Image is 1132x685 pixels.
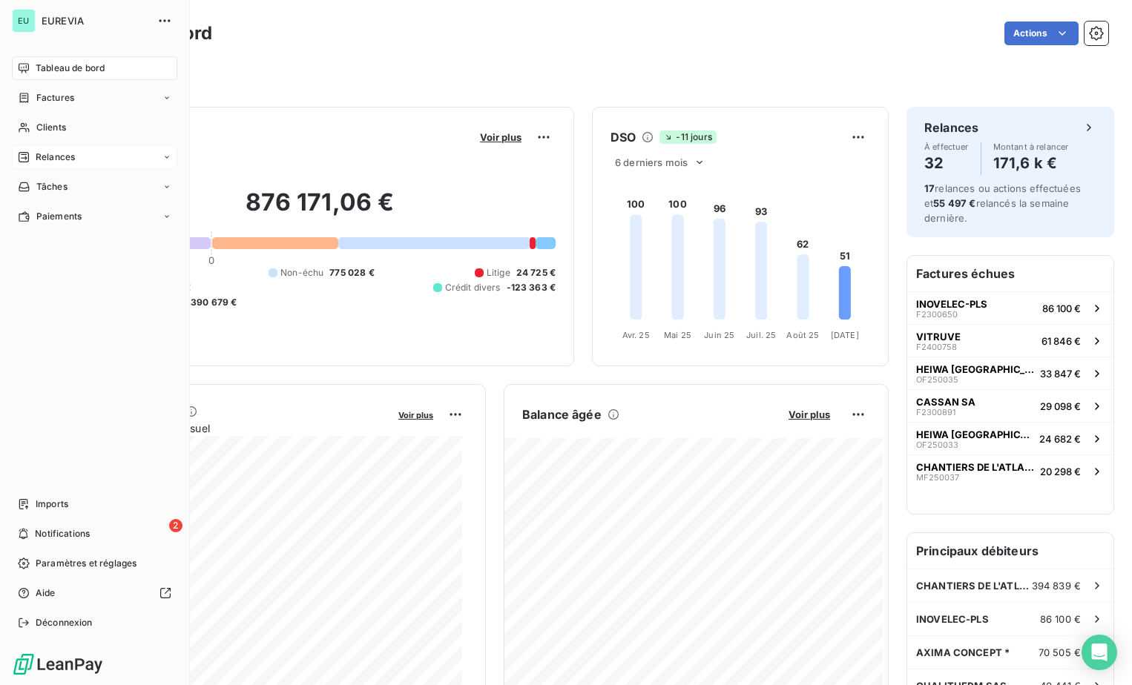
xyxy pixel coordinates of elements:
[916,613,989,625] span: INOVELEC-PLS
[615,156,688,168] span: 6 derniers mois
[208,254,214,266] span: 0
[36,210,82,223] span: Paiements
[704,330,734,340] tspan: Juin 25
[622,330,650,340] tspan: Avr. 25
[1041,335,1081,347] span: 61 846 €
[12,9,36,33] div: EU
[36,91,74,105] span: Factures
[1039,646,1081,658] span: 70 505 €
[611,128,636,146] h6: DSO
[784,408,835,421] button: Voir plus
[1042,302,1081,314] span: 86 100 €
[475,130,526,144] button: Voir plus
[445,281,501,294] span: Crédit divers
[398,410,433,420] span: Voir plus
[916,331,961,342] span: VITRUVE
[36,62,105,75] span: Tableau de bord
[36,150,75,164] span: Relances
[916,298,987,310] span: INOVELEC-PLS
[916,396,975,408] span: CASSAN SA
[522,406,602,423] h6: Balance âgée
[84,188,556,232] h2: 876 171,06 €
[487,266,510,279] span: Litige
[394,408,438,421] button: Voir plus
[1040,400,1081,412] span: 29 098 €
[916,440,958,449] span: OF250033
[907,324,1113,357] button: VITRUVEF240075861 846 €
[169,519,182,532] span: 2
[746,330,776,340] tspan: Juil. 25
[907,357,1113,389] button: HEIWA [GEOGRAPHIC_DATA]OF25003533 847 €
[36,121,66,134] span: Clients
[916,408,955,417] span: F2300891
[916,580,1032,592] span: CHANTIERS DE L'ATLANTIQUE*
[36,586,56,600] span: Aide
[907,533,1113,569] h6: Principaux débiteurs
[36,497,68,511] span: Imports
[1040,368,1081,380] span: 33 847 €
[1040,466,1081,477] span: 20 298 €
[916,363,1034,375] span: HEIWA [GEOGRAPHIC_DATA]
[993,142,1069,151] span: Montant à relancer
[907,422,1113,454] button: HEIWA [GEOGRAPHIC_DATA]OF25003324 682 €
[916,310,958,319] span: F2300650
[186,296,237,309] span: -390 679 €
[907,454,1113,487] button: CHANTIERS DE L'ATLANTIQUE*MF25003720 298 €
[907,291,1113,324] button: INOVELEC-PLSF230065086 100 €
[1032,580,1081,592] span: 394 839 €
[84,420,388,436] span: Chiffre d'affaires mensuel
[36,557,136,570] span: Paramètres et réglages
[916,375,958,384] span: OF250035
[516,266,556,279] span: 24 725 €
[831,330,859,340] tspan: [DATE]
[907,389,1113,422] button: CASSAN SAF230089129 098 €
[916,473,959,482] span: MF250037
[924,142,969,151] span: À effectuer
[507,281,556,294] span: -123 363 €
[789,408,830,420] span: Voir plus
[993,151,1069,175] h4: 171,6 k €
[329,266,374,279] span: 775 028 €
[933,197,975,209] span: 55 497 €
[1004,21,1079,45] button: Actions
[12,652,104,676] img: Logo LeanPay
[786,330,819,340] tspan: Août 25
[664,330,691,340] tspan: Mai 25
[916,646,1010,658] span: AXIMA CONCEPT *
[924,182,935,194] span: 17
[907,256,1113,291] h6: Factures échues
[480,131,521,143] span: Voir plus
[916,461,1034,473] span: CHANTIERS DE L'ATLANTIQUE*
[42,15,148,27] span: EUREVIA
[12,581,177,605] a: Aide
[35,527,90,540] span: Notifications
[916,428,1033,440] span: HEIWA [GEOGRAPHIC_DATA]
[924,119,978,136] h6: Relances
[1082,635,1117,670] div: Open Intercom Messenger
[36,180,68,193] span: Tâches
[1040,613,1081,625] span: 86 100 €
[916,342,957,351] span: F2400758
[36,616,93,629] span: Déconnexion
[280,266,323,279] span: Non-échu
[659,130,716,144] span: -11 jours
[1039,433,1081,445] span: 24 682 €
[924,151,969,175] h4: 32
[924,182,1081,224] span: relances ou actions effectuées et relancés la semaine dernière.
